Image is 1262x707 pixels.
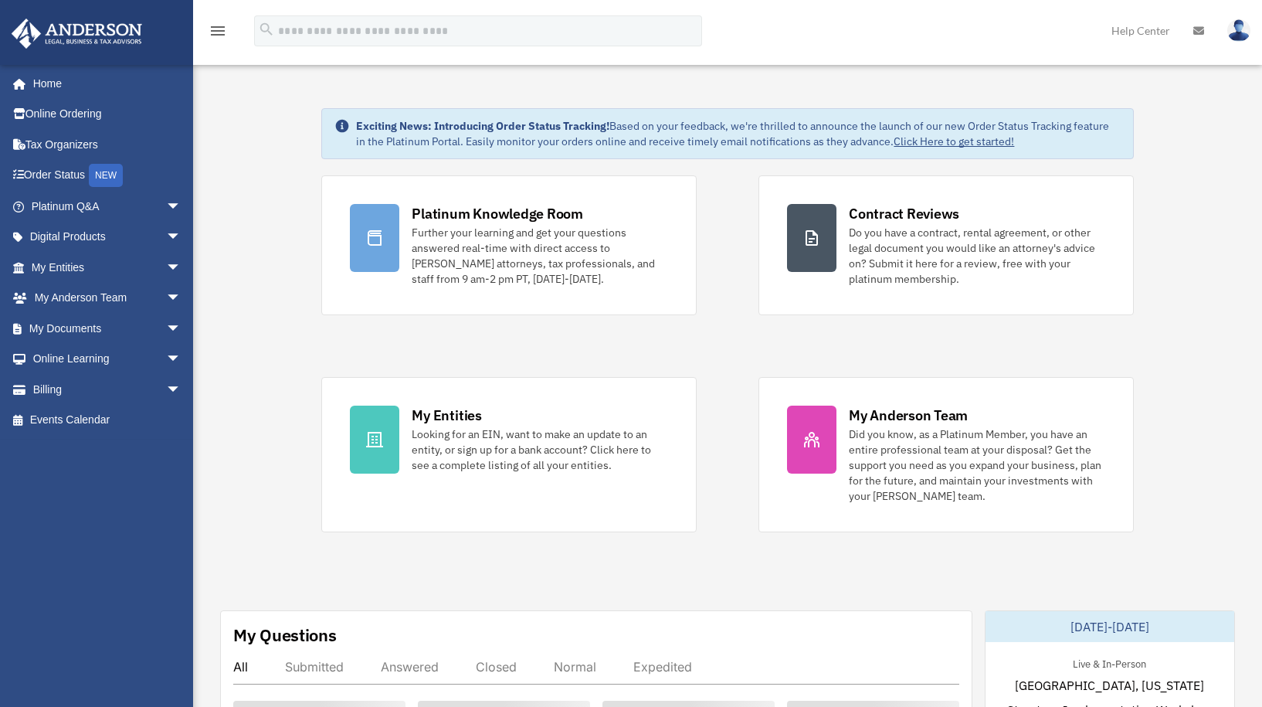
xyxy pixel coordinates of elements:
[11,283,205,314] a: My Anderson Teamarrow_drop_down
[166,374,197,406] span: arrow_drop_down
[412,225,668,287] div: Further your learning and get your questions answered real-time with direct access to [PERSON_NAM...
[166,222,197,253] span: arrow_drop_down
[11,129,205,160] a: Tax Organizers
[849,427,1105,504] div: Did you know, as a Platinum Member, you have an entire professional team at your disposal? Get th...
[7,19,147,49] img: Anderson Advisors Platinum Portal
[89,164,123,187] div: NEW
[1060,654,1159,671] div: Live & In-Person
[1015,676,1204,695] span: [GEOGRAPHIC_DATA], [US_STATE]
[209,22,227,40] i: menu
[1227,19,1250,42] img: User Pic
[166,252,197,284] span: arrow_drop_down
[11,222,205,253] a: Digital Productsarrow_drop_down
[11,99,205,130] a: Online Ordering
[11,405,205,436] a: Events Calendar
[894,134,1014,148] a: Click Here to get started!
[412,406,481,425] div: My Entities
[11,344,205,375] a: Online Learningarrow_drop_down
[11,374,205,405] a: Billingarrow_drop_down
[11,191,205,222] a: Platinum Q&Aarrow_drop_down
[285,659,344,675] div: Submitted
[11,160,205,192] a: Order StatusNEW
[412,427,668,473] div: Looking for an EIN, want to make an update to an entity, or sign up for a bank account? Click her...
[11,313,205,344] a: My Documentsarrow_drop_down
[166,344,197,376] span: arrow_drop_down
[166,191,197,223] span: arrow_drop_down
[11,252,205,283] a: My Entitiesarrow_drop_down
[321,377,697,532] a: My Entities Looking for an EIN, want to make an update to an entity, or sign up for a bank accoun...
[412,204,583,223] div: Platinum Knowledge Room
[356,118,1120,149] div: Based on your feedback, we're thrilled to announce the launch of our new Order Status Tracking fe...
[233,624,337,647] div: My Questions
[849,406,968,425] div: My Anderson Team
[356,119,609,133] strong: Exciting News: Introducing Order Status Tracking!
[849,225,1105,287] div: Do you have a contract, rental agreement, or other legal document you would like an attorney's ad...
[758,377,1134,532] a: My Anderson Team Did you know, as a Platinum Member, you have an entire professional team at your...
[11,68,197,99] a: Home
[758,175,1134,315] a: Contract Reviews Do you have a contract, rental agreement, or other legal document you would like...
[258,21,275,38] i: search
[849,204,959,223] div: Contract Reviews
[554,659,596,675] div: Normal
[233,659,248,675] div: All
[476,659,517,675] div: Closed
[321,175,697,315] a: Platinum Knowledge Room Further your learning and get your questions answered real-time with dire...
[633,659,692,675] div: Expedited
[166,283,197,314] span: arrow_drop_down
[209,27,227,40] a: menu
[166,313,197,345] span: arrow_drop_down
[986,611,1235,642] div: [DATE]-[DATE]
[381,659,439,675] div: Answered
